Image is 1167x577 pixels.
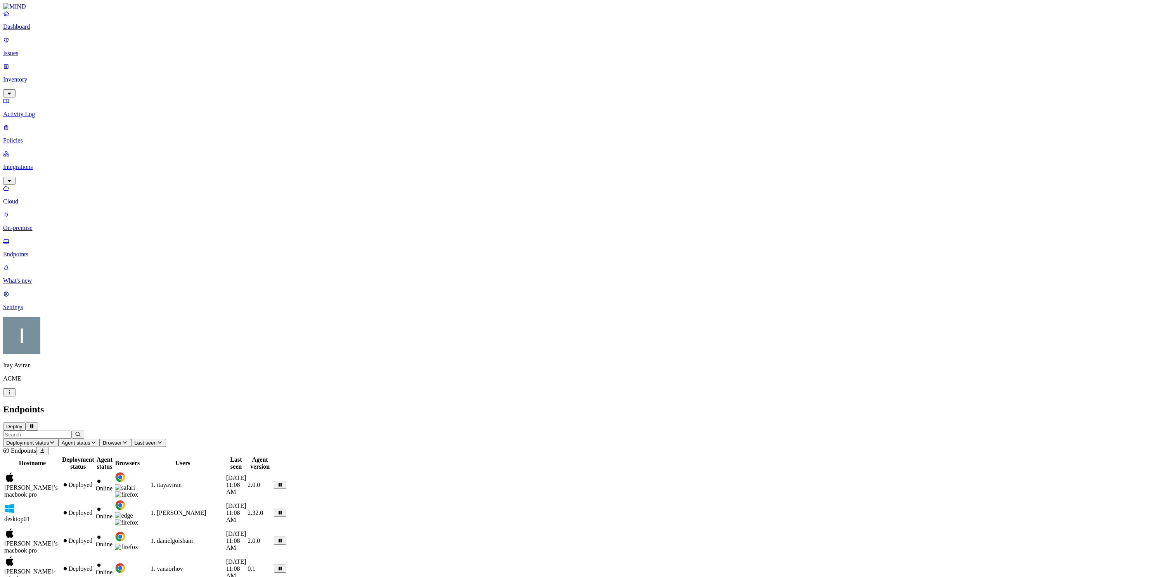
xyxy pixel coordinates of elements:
[248,565,255,572] span: 0.1
[248,537,260,544] span: 2.0.0
[248,481,260,488] span: 2.0.0
[248,509,263,516] span: 2.32.0
[248,456,272,470] div: Agent version
[115,519,138,526] img: firefox
[3,447,36,454] span: 69 Endpoints
[115,512,133,519] img: edge
[4,528,15,539] img: macos
[68,509,92,516] span: Deployed
[157,537,193,544] span: danielgolshani
[62,456,94,470] div: Deployment status
[115,544,138,551] img: firefox
[3,137,1164,144] p: Policies
[62,440,90,446] span: Agent status
[4,472,15,483] img: macos
[3,422,26,431] button: Deploy
[115,472,126,483] img: chrome
[3,362,1164,369] p: Itay Aviran
[3,163,1164,170] p: Integrations
[6,440,49,446] span: Deployment status
[3,111,1164,118] p: Activity Log
[96,456,114,470] div: Agent status
[3,3,26,10] img: MIND
[96,534,114,548] div: Online
[3,224,1164,231] p: On-premise
[115,460,140,467] div: Browsers
[4,556,15,567] img: macos
[3,404,1164,415] h2: Endpoints
[68,537,92,544] span: Deployed
[115,491,138,498] img: firefox
[3,50,1164,57] p: Issues
[141,460,225,467] div: Users
[115,500,126,511] img: chrome
[3,277,1164,284] p: What's new
[4,460,61,467] div: Hostname
[68,565,92,572] span: Deployed
[3,317,40,354] img: Itay Aviran
[96,478,114,492] div: Online
[3,431,72,439] input: Search
[4,540,58,554] span: [PERSON_NAME]’s macbook pro
[3,23,1164,30] p: Dashboard
[3,304,1164,311] p: Settings
[4,503,15,514] img: windows
[226,502,246,523] span: [DATE] 11:08 AM
[4,516,30,522] span: desktop01
[115,484,135,491] img: safari
[226,530,246,551] span: [DATE] 11:08 AM
[96,562,114,576] div: Online
[157,565,183,572] span: yanaorhov
[3,251,1164,258] p: Endpoints
[134,440,157,446] span: Last seen
[115,531,126,542] img: chrome
[96,506,114,520] div: Online
[3,198,1164,205] p: Cloud
[103,440,122,446] span: Browser
[3,375,1164,382] p: ACME
[3,76,1164,83] p: Inventory
[157,481,182,488] span: itayaviran
[157,509,206,516] span: [PERSON_NAME]
[226,474,246,495] span: [DATE] 11:08 AM
[68,481,92,488] span: Deployed
[4,484,58,498] span: [PERSON_NAME]’s macbook pro
[226,456,246,470] div: Last seen
[115,563,126,574] img: chrome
